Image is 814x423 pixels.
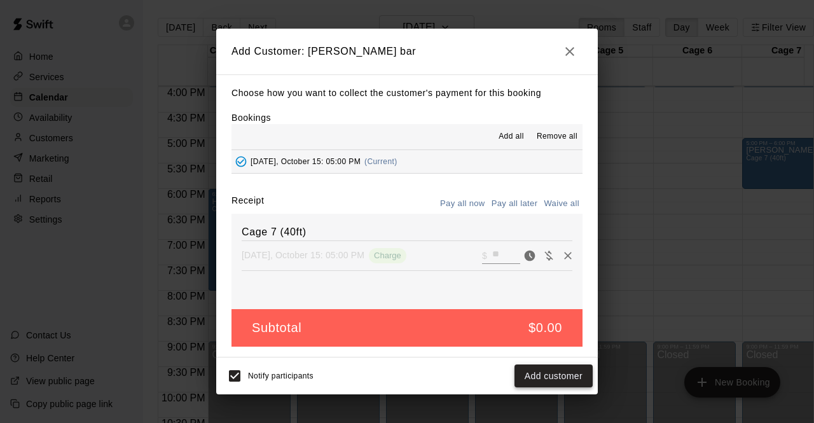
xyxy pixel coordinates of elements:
[248,371,314,380] span: Notify participants
[528,319,562,336] h5: $0.00
[242,224,572,240] h6: Cage 7 (40ft)
[231,194,264,214] label: Receipt
[482,249,487,262] p: $
[231,113,271,123] label: Bookings
[437,194,488,214] button: Pay all now
[231,85,583,101] p: Choose how you want to collect the customer's payment for this booking
[231,150,583,174] button: Added - Collect Payment[DATE], October 15: 05:00 PM(Current)
[488,194,541,214] button: Pay all later
[539,249,558,260] span: Waive payment
[252,319,301,336] h5: Subtotal
[251,157,361,166] span: [DATE], October 15: 05:00 PM
[532,127,583,147] button: Remove all
[514,364,593,388] button: Add customer
[558,246,577,265] button: Remove
[491,127,532,147] button: Add all
[520,249,539,260] span: Pay now
[541,194,583,214] button: Waive all
[364,157,397,166] span: (Current)
[537,130,577,143] span: Remove all
[231,152,251,171] button: Added - Collect Payment
[216,29,598,74] h2: Add Customer: [PERSON_NAME] bar
[242,249,364,261] p: [DATE], October 15: 05:00 PM
[499,130,524,143] span: Add all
